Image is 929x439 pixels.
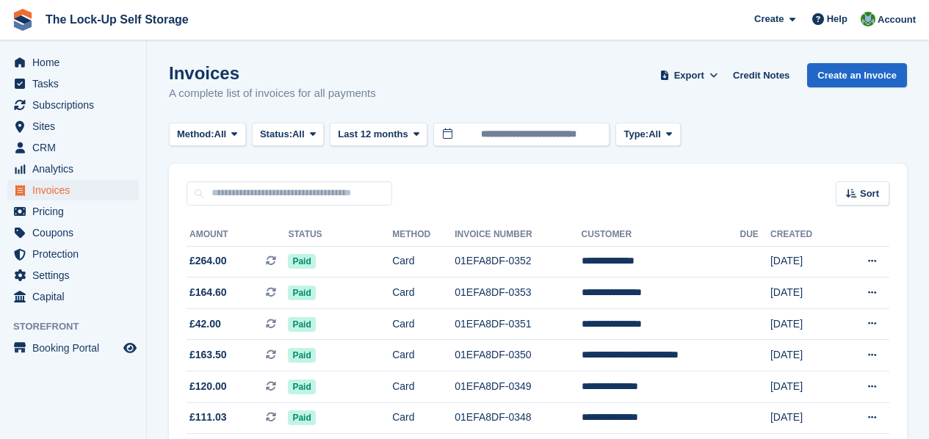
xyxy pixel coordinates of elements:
span: Paid [288,254,315,269]
span: Sort [860,186,879,201]
td: Card [392,308,455,340]
span: Paid [288,317,315,332]
a: menu [7,52,139,73]
th: Method [392,223,455,247]
span: Invoices [32,180,120,200]
span: £111.03 [189,410,227,425]
h1: Invoices [169,63,376,83]
button: Method: All [169,123,246,147]
a: menu [7,338,139,358]
td: 01EFA8DF-0351 [455,308,581,340]
a: menu [7,222,139,243]
button: Export [657,63,721,87]
span: Status: [260,127,292,142]
td: Card [392,340,455,371]
button: Type: All [615,123,680,147]
td: [DATE] [770,277,839,309]
td: 01EFA8DF-0353 [455,277,581,309]
a: The Lock-Up Self Storage [40,7,195,32]
span: Help [827,12,847,26]
span: Capital [32,286,120,307]
th: Status [288,223,392,247]
span: Home [32,52,120,73]
span: £163.50 [189,347,227,363]
td: 01EFA8DF-0348 [455,402,581,434]
a: menu [7,265,139,286]
a: menu [7,116,139,137]
td: [DATE] [770,402,839,434]
a: Preview store [121,339,139,357]
td: 01EFA8DF-0350 [455,340,581,371]
button: Status: All [252,123,324,147]
p: A complete list of invoices for all payments [169,85,376,102]
td: [DATE] [770,371,839,403]
th: Amount [187,223,288,247]
td: [DATE] [770,308,839,340]
a: menu [7,244,139,264]
th: Due [740,223,770,247]
span: Paid [288,286,315,300]
span: Type: [623,127,648,142]
span: All [214,127,227,142]
img: stora-icon-8386f47178a22dfd0bd8f6a31ec36ba5ce8667c1dd55bd0f319d3a0aa187defe.svg [12,9,34,31]
span: Last 12 months [338,127,408,142]
td: 01EFA8DF-0349 [455,371,581,403]
span: Method: [177,127,214,142]
img: Andrew Beer [861,12,875,26]
span: Booking Portal [32,338,120,358]
a: menu [7,95,139,115]
span: Export [674,68,704,83]
a: menu [7,286,139,307]
span: Analytics [32,159,120,179]
td: [DATE] [770,340,839,371]
span: All [648,127,661,142]
td: Card [392,371,455,403]
span: Create [754,12,784,26]
td: 01EFA8DF-0352 [455,246,581,277]
span: £164.60 [189,285,227,300]
span: Paid [288,410,315,425]
td: Card [392,246,455,277]
a: menu [7,159,139,179]
a: Create an Invoice [807,63,907,87]
span: Tasks [32,73,120,94]
span: Pricing [32,201,120,222]
span: Protection [32,244,120,264]
span: Paid [288,348,315,363]
a: menu [7,137,139,158]
span: Subscriptions [32,95,120,115]
span: All [292,127,305,142]
span: Paid [288,380,315,394]
td: [DATE] [770,246,839,277]
a: menu [7,73,139,94]
span: £42.00 [189,316,221,332]
td: Card [392,277,455,309]
span: Sites [32,116,120,137]
td: Card [392,402,455,434]
span: CRM [32,137,120,158]
button: Last 12 months [330,123,427,147]
span: £264.00 [189,253,227,269]
span: £120.00 [189,379,227,394]
a: menu [7,201,139,222]
span: Settings [32,265,120,286]
a: Credit Notes [727,63,795,87]
span: Storefront [13,319,146,334]
span: Account [878,12,916,27]
th: Created [770,223,839,247]
th: Customer [582,223,740,247]
span: Coupons [32,222,120,243]
th: Invoice Number [455,223,581,247]
a: menu [7,180,139,200]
